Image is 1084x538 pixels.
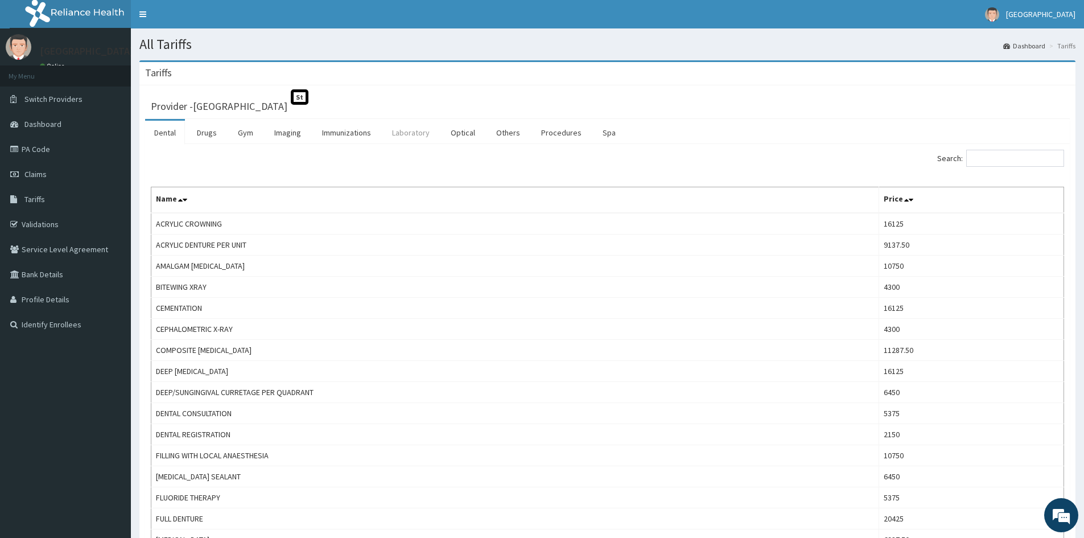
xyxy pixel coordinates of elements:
[151,235,879,256] td: ACRYLIC DENTURE PER UNIT
[151,187,879,213] th: Name
[985,7,999,22] img: User Image
[145,68,172,78] h3: Tariffs
[40,62,67,70] a: Online
[265,121,310,145] a: Imaging
[188,121,226,145] a: Drugs
[879,382,1064,403] td: 6450
[151,445,879,466] td: FILLING WITH LOCAL ANAESTHESIA
[151,508,879,529] td: FULL DENTURE
[879,256,1064,277] td: 10750
[879,466,1064,487] td: 6450
[879,235,1064,256] td: 9137.50
[532,121,591,145] a: Procedures
[151,403,879,424] td: DENTAL CONSULTATION
[6,34,31,60] img: User Image
[151,319,879,340] td: CEPHALOMETRIC X-RAY
[879,361,1064,382] td: 16125
[879,424,1064,445] td: 2150
[937,150,1064,167] label: Search:
[1003,41,1045,51] a: Dashboard
[593,121,625,145] a: Spa
[24,194,45,204] span: Tariffs
[383,121,439,145] a: Laboratory
[879,340,1064,361] td: 11287.50
[879,487,1064,508] td: 5375
[442,121,484,145] a: Optical
[879,319,1064,340] td: 4300
[966,150,1064,167] input: Search:
[487,121,529,145] a: Others
[145,121,185,145] a: Dental
[151,424,879,445] td: DENTAL REGISTRATION
[151,277,879,298] td: BITEWING XRAY
[151,382,879,403] td: DEEP/SUNGINGIVAL CURRETAGE PER QUADRANT
[24,169,47,179] span: Claims
[879,213,1064,235] td: 16125
[879,403,1064,424] td: 5375
[151,361,879,382] td: DEEP [MEDICAL_DATA]
[24,119,61,129] span: Dashboard
[151,298,879,319] td: CEMENTATION
[151,487,879,508] td: FLUORIDE THERAPY
[879,508,1064,529] td: 20425
[291,89,308,105] span: St
[879,445,1064,466] td: 10750
[151,466,879,487] td: [MEDICAL_DATA] SEALANT
[879,298,1064,319] td: 16125
[40,46,134,56] p: [GEOGRAPHIC_DATA]
[139,37,1075,52] h1: All Tariffs
[151,101,287,112] h3: Provider - [GEOGRAPHIC_DATA]
[1006,9,1075,19] span: [GEOGRAPHIC_DATA]
[229,121,262,145] a: Gym
[1046,41,1075,51] li: Tariffs
[151,213,879,235] td: ACRYLIC CROWNING
[879,187,1064,213] th: Price
[151,340,879,361] td: COMPOSITE [MEDICAL_DATA]
[879,277,1064,298] td: 4300
[24,94,83,104] span: Switch Providers
[313,121,380,145] a: Immunizations
[151,256,879,277] td: AMALGAM [MEDICAL_DATA]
